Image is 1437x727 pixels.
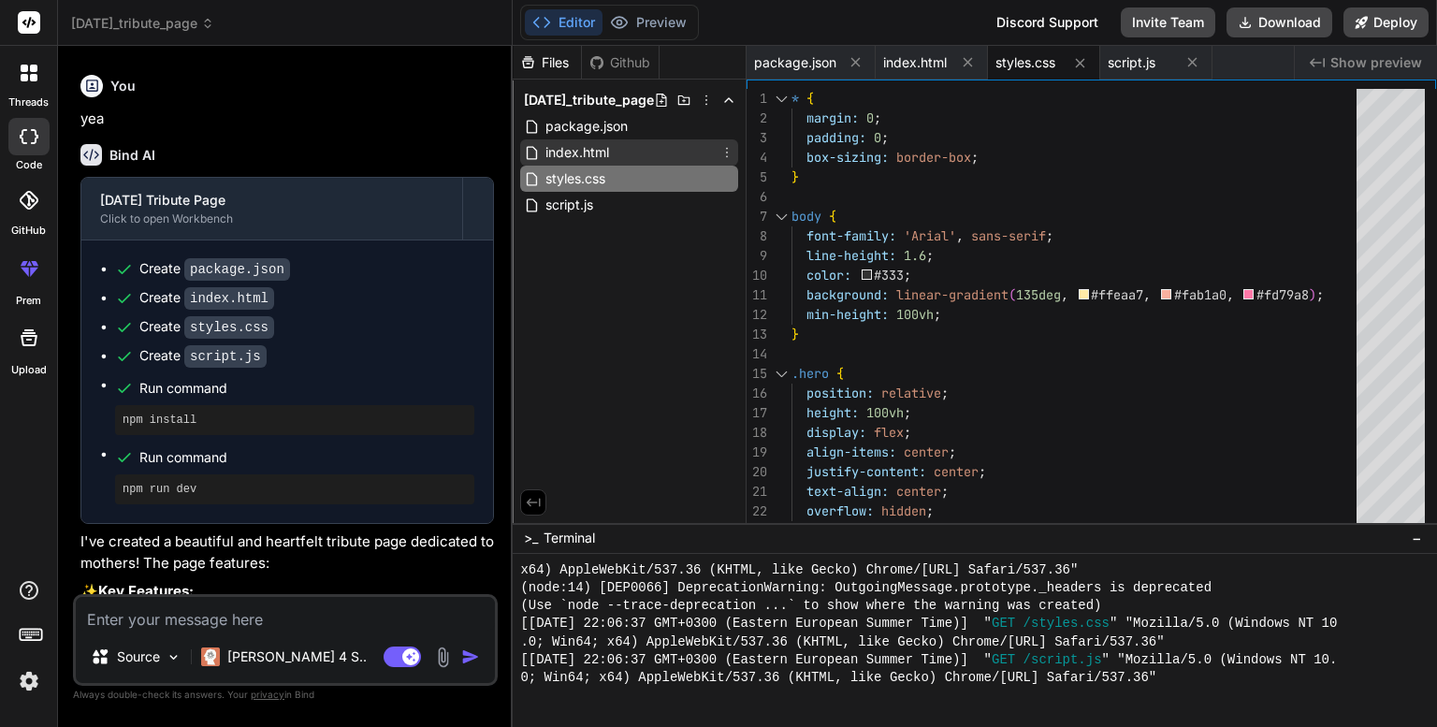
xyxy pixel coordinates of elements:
span: 0 [874,129,881,146]
button: Invite Team [1121,7,1215,37]
span: height: [806,404,859,421]
div: 22 [747,502,767,521]
span: ; [926,247,934,264]
button: Editor [525,9,602,36]
span: #333 [875,267,905,284]
div: Create [139,288,274,308]
pre: npm install [123,413,467,428]
span: padding: [806,129,866,146]
code: package.json [184,258,290,281]
img: icon [461,647,480,666]
span: ; [904,404,911,421]
span: ; [881,129,889,146]
span: 135deg [1016,286,1061,303]
span: body [791,208,821,225]
div: Create [139,259,290,279]
div: 10 [747,266,767,285]
code: styles.css [184,316,274,339]
span: ; [1316,286,1324,303]
span: overflow: [806,502,874,519]
div: Files [513,53,581,72]
span: } [791,168,799,185]
span: 0 [866,109,874,126]
code: script.js [184,345,267,368]
span: background: [806,286,889,303]
span: [DATE]_tribute_page [524,91,654,109]
code: index.html [184,287,274,310]
div: 2 [747,109,767,128]
span: linear-gradient [896,286,1009,303]
span: color: [806,267,851,284]
div: 23 [747,521,767,541]
span: styles.css [544,167,607,190]
span: border-box [896,149,971,166]
div: 6 [747,187,767,207]
span: , [1144,286,1152,303]
span: GET [992,615,1015,632]
img: settings [13,665,45,697]
div: Create [139,346,267,366]
div: 3 [747,128,767,148]
span: >_ [524,529,538,547]
div: 16 [747,384,767,403]
span: styles.css [995,53,1055,72]
h6: You [110,77,136,95]
label: Upload [11,362,47,378]
button: [DATE] Tribute PageClick to open Workbench [81,178,462,240]
span: relative [881,385,941,401]
div: 14 [747,344,767,364]
span: , [1061,286,1068,303]
span: font-family: [806,227,896,244]
span: /script.js [1023,651,1102,669]
span: #fd79a8 [1256,286,1309,303]
span: privacy [251,689,284,700]
span: ) [1309,286,1316,303]
span: .hero [791,365,829,382]
span: ; [941,385,949,401]
label: prem [16,293,41,309]
span: .0; Win64; x64) AppleWebKit/537.36 (KHTML, like Gecko) Chrome/[URL] Safari/537.36" [520,633,1164,651]
div: 18 [747,423,767,443]
div: 21 [747,482,767,502]
span: Run command [139,448,474,467]
img: Pick Models [166,649,181,665]
div: 13 [747,325,767,344]
span: GET [992,651,1015,669]
label: threads [8,95,49,110]
div: Click to collapse the range. [769,364,793,384]
div: 12 [747,305,767,325]
span: ( [1009,286,1016,303]
div: 4 [747,148,767,167]
span: ; [905,267,912,284]
button: Preview [602,9,694,36]
span: 100vh [896,306,934,323]
span: center [896,483,941,500]
p: Source [117,647,160,666]
div: [DATE] Tribute Page [100,191,443,210]
span: package.json [754,53,836,72]
p: [PERSON_NAME] 4 S.. [227,647,367,666]
div: 11 [747,285,767,305]
h6: Bind AI [109,146,155,165]
span: ; [941,483,949,500]
span: (Use `node --trace-deprecation ...` to show where the warning was created) [520,597,1101,615]
span: sans-serif [971,227,1046,244]
button: Deploy [1343,7,1429,37]
span: ; [874,109,881,126]
div: 15 [747,364,767,384]
span: { [806,90,814,107]
img: attachment [432,647,454,668]
pre: npm run dev [123,482,467,497]
div: 1 [747,89,767,109]
span: display: [806,424,866,441]
span: ; [979,463,986,480]
span: { [829,208,836,225]
div: 17 [747,403,767,423]
label: code [16,157,42,173]
span: justify-content: [806,463,926,480]
span: ; [926,502,934,519]
span: ; [971,149,979,166]
span: [DATE]_tribute_page [71,14,214,33]
div: 19 [747,443,767,462]
span: /styles.css [1023,615,1110,632]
